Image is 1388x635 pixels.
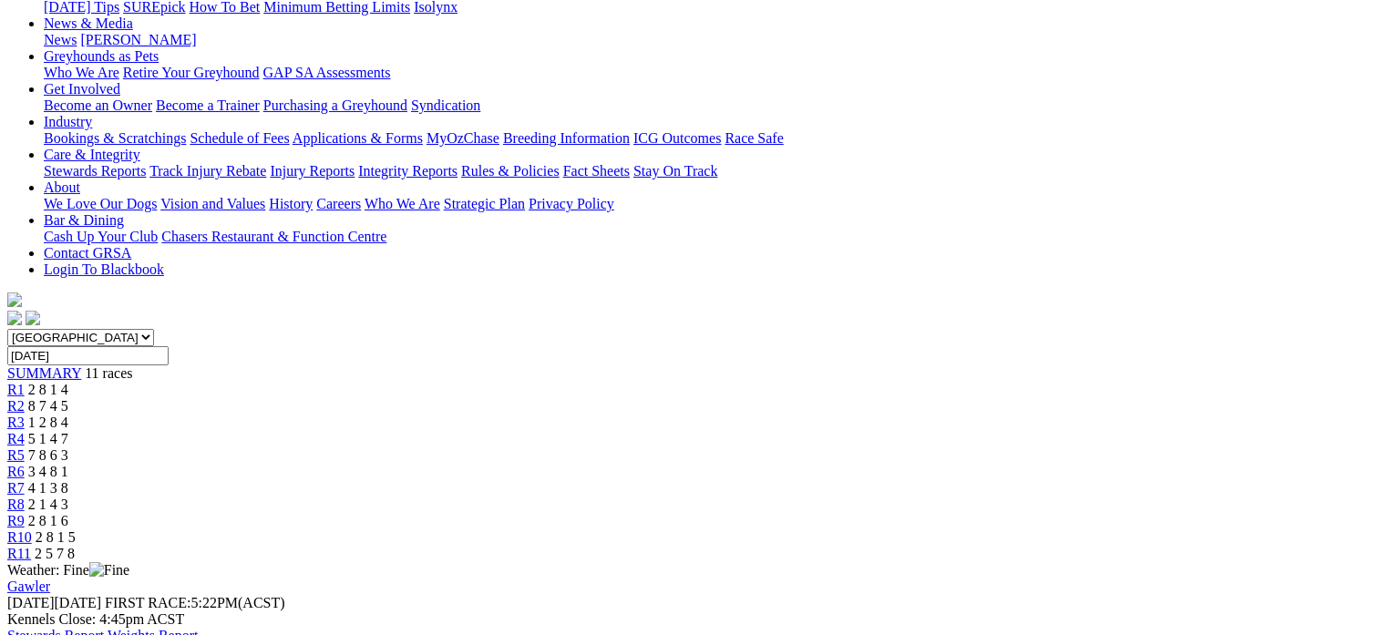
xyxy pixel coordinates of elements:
a: Applications & Forms [293,130,423,146]
a: Careers [316,196,361,211]
img: twitter.svg [26,311,40,325]
a: News [44,32,77,47]
a: About [44,179,80,195]
div: Industry [44,130,1381,147]
a: Purchasing a Greyhound [263,97,407,113]
a: Chasers Restaurant & Function Centre [161,229,386,244]
a: Contact GRSA [44,245,131,261]
a: Schedule of Fees [190,130,289,146]
a: Rules & Policies [461,163,560,179]
a: Race Safe [725,130,783,146]
span: 3 4 8 1 [28,464,68,479]
a: ICG Outcomes [633,130,721,146]
span: [DATE] [7,595,101,610]
span: 5:22PM(ACST) [105,595,285,610]
span: 8 7 4 5 [28,398,68,414]
a: R11 [7,546,31,561]
img: facebook.svg [7,311,22,325]
a: Gawler [7,579,50,594]
a: Get Involved [44,81,120,97]
span: 1 2 8 4 [28,415,68,430]
a: Breeding Information [503,130,630,146]
span: 4 1 3 8 [28,480,68,496]
a: R1 [7,382,25,397]
a: Become a Trainer [156,97,260,113]
span: 2 8 1 4 [28,382,68,397]
a: R9 [7,513,25,528]
a: Greyhounds as Pets [44,48,159,64]
div: Get Involved [44,97,1381,114]
div: Care & Integrity [44,163,1381,179]
a: Fact Sheets [563,163,630,179]
a: Syndication [411,97,480,113]
a: Who We Are [44,65,119,80]
div: News & Media [44,32,1381,48]
a: News & Media [44,15,133,31]
span: [DATE] [7,595,55,610]
div: Greyhounds as Pets [44,65,1381,81]
a: Privacy Policy [529,196,614,211]
a: R6 [7,464,25,479]
span: 2 5 7 8 [35,546,75,561]
a: R7 [7,480,25,496]
a: R3 [7,415,25,430]
a: Track Injury Rebate [149,163,266,179]
a: R2 [7,398,25,414]
span: 11 races [85,365,132,381]
span: FIRST RACE: [105,595,190,610]
a: History [269,196,313,211]
input: Select date [7,346,169,365]
span: 2 1 4 3 [28,497,68,512]
a: Care & Integrity [44,147,140,162]
span: 2 8 1 5 [36,529,76,545]
a: Strategic Plan [444,196,525,211]
a: Bookings & Scratchings [44,130,186,146]
img: logo-grsa-white.png [7,292,22,307]
a: R4 [7,431,25,446]
a: GAP SA Assessments [263,65,391,80]
a: Become an Owner [44,97,152,113]
span: 7 8 6 3 [28,447,68,463]
a: Injury Reports [270,163,355,179]
a: Vision and Values [160,196,265,211]
a: SUMMARY [7,365,81,381]
a: Cash Up Your Club [44,229,158,244]
a: R8 [7,497,25,512]
span: Weather: Fine [7,562,129,578]
a: Bar & Dining [44,212,124,228]
span: 5 1 4 7 [28,431,68,446]
a: Industry [44,114,92,129]
a: Stay On Track [633,163,717,179]
a: R5 [7,447,25,463]
div: About [44,196,1381,212]
a: [PERSON_NAME] [80,32,196,47]
img: Fine [89,562,129,579]
div: Bar & Dining [44,229,1381,245]
a: Stewards Reports [44,163,146,179]
a: Who We Are [365,196,440,211]
a: Integrity Reports [358,163,458,179]
div: Kennels Close: 4:45pm ACST [7,611,1381,628]
a: Login To Blackbook [44,261,164,277]
span: 2 8 1 6 [28,513,68,528]
a: We Love Our Dogs [44,196,157,211]
a: R10 [7,529,32,545]
a: Retire Your Greyhound [123,65,260,80]
a: MyOzChase [427,130,499,146]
